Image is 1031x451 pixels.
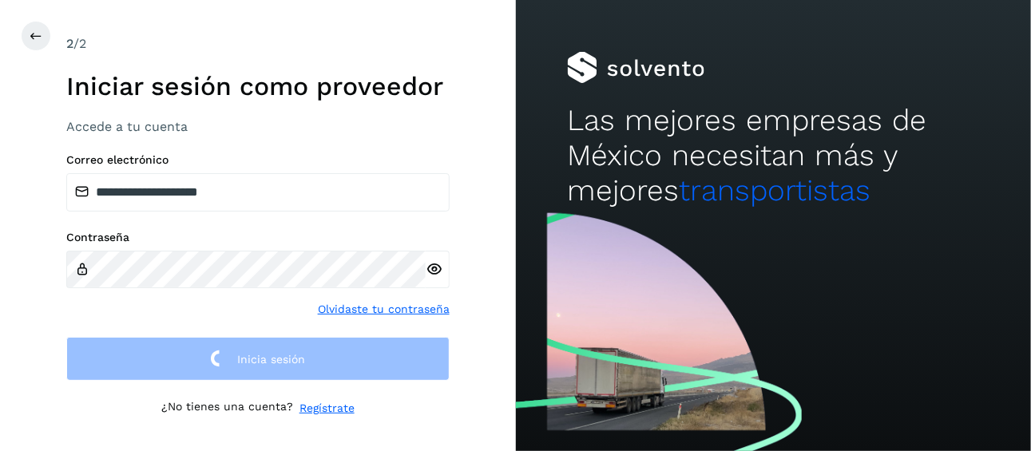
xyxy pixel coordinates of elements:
h2: Las mejores empresas de México necesitan más y mejores [567,103,979,209]
label: Correo electrónico [66,153,450,167]
label: Contraseña [66,231,450,244]
a: Olvidaste tu contraseña [318,301,450,318]
span: transportistas [679,173,870,208]
button: Inicia sesión [66,337,450,381]
h3: Accede a tu cuenta [66,119,450,134]
span: Inicia sesión [237,354,305,365]
p: ¿No tienes una cuenta? [161,400,293,417]
a: Regístrate [299,400,355,417]
h1: Iniciar sesión como proveedor [66,71,450,101]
